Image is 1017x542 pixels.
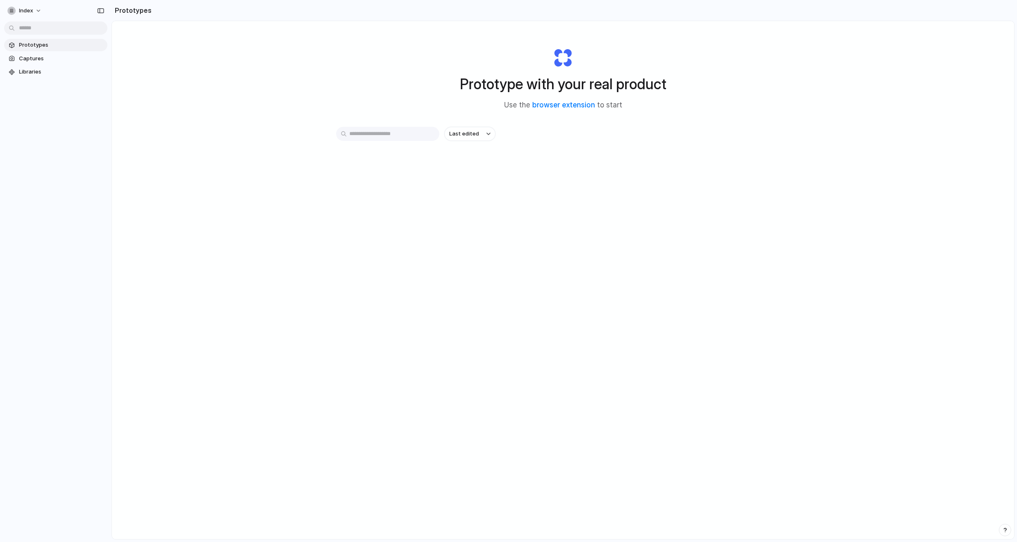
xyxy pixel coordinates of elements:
span: Captures [19,55,104,63]
button: Index [4,4,46,17]
a: Prototypes [4,39,107,51]
h2: Prototypes [111,5,152,15]
span: Libraries [19,68,104,76]
h1: Prototype with your real product [460,73,666,95]
button: Last edited [444,127,495,141]
span: Prototypes [19,41,104,49]
span: Last edited [449,130,479,138]
span: Use the to start [504,100,622,111]
a: browser extension [532,101,595,109]
a: Captures [4,52,107,65]
a: Libraries [4,66,107,78]
span: Index [19,7,33,15]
